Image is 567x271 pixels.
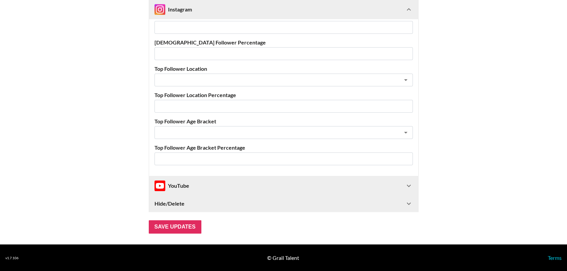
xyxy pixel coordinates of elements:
div: YouTube [154,180,189,191]
a: Terms [548,254,562,261]
img: Instagram [154,180,165,191]
label: Top Follower Location Percentage [154,92,413,98]
img: Instagram [154,4,165,15]
label: Top Follower Location [154,65,413,72]
div: Instagram [154,4,192,15]
div: © Grail Talent [267,254,299,261]
input: Save Updates [149,220,201,234]
button: Open [401,128,410,137]
label: [DEMOGRAPHIC_DATA] Follower Percentage [154,39,413,46]
div: v 1.7.106 [5,256,19,260]
label: Top Follower Age Bracket Percentage [154,144,413,151]
div: Hide/Delete [149,195,418,212]
button: Open [401,75,410,85]
label: Top Follower Age Bracket [154,118,413,125]
strong: Hide/Delete [154,200,185,207]
div: InstagramYouTube [149,176,418,195]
